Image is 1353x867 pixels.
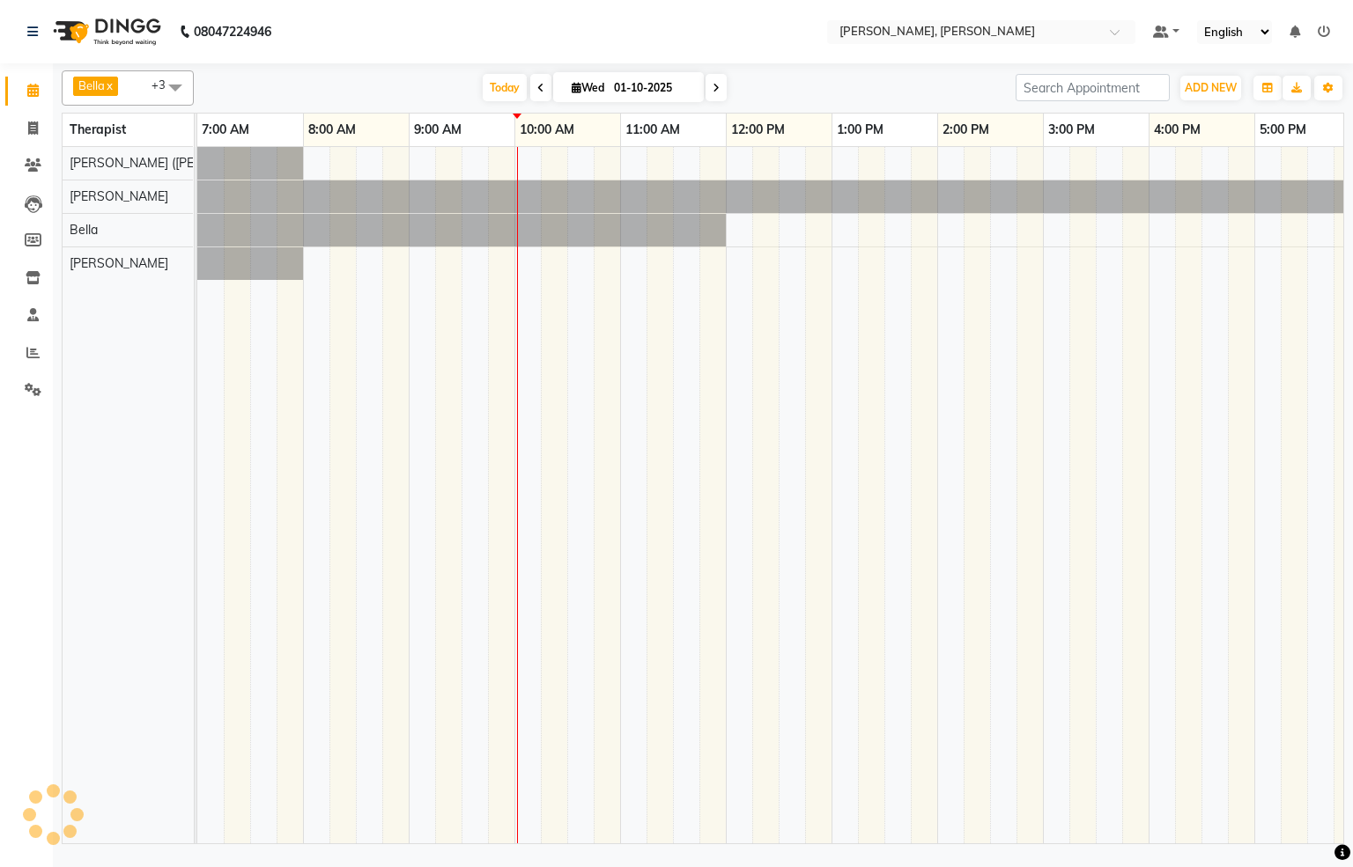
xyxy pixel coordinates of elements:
[70,188,168,204] span: [PERSON_NAME]
[515,117,579,143] a: 10:00 AM
[197,117,254,143] a: 7:00 AM
[727,117,789,143] a: 12:00 PM
[483,74,527,101] span: Today
[1016,74,1170,101] input: Search Appointment
[621,117,684,143] a: 11:00 AM
[609,75,697,101] input: 2025-10-01
[1150,117,1205,143] a: 4:00 PM
[1255,117,1311,143] a: 5:00 PM
[1180,76,1241,100] button: ADD NEW
[1185,81,1237,94] span: ADD NEW
[70,121,126,137] span: Therapist
[105,78,113,92] a: x
[45,7,166,56] img: logo
[152,77,179,92] span: +3
[410,117,466,143] a: 9:00 AM
[1044,117,1099,143] a: 3:00 PM
[70,222,98,238] span: Bella
[304,117,360,143] a: 8:00 AM
[78,78,105,92] span: Bella
[832,117,888,143] a: 1:00 PM
[194,7,271,56] b: 08047224946
[938,117,994,143] a: 2:00 PM
[567,81,609,94] span: Wed
[70,155,277,171] span: [PERSON_NAME] ([PERSON_NAME])
[70,255,168,271] span: [PERSON_NAME]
